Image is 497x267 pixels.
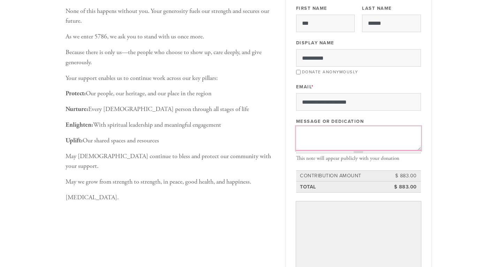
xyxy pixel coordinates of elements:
[66,6,275,27] p: None of this happens without you. Your generosity fuels our strength and secures our future.
[296,40,334,46] label: Display Name
[66,104,275,114] p: Every [DEMOGRAPHIC_DATA] person through all stages of life
[299,171,386,181] td: Contribution Amount
[302,69,358,74] label: Donate Anonymously
[66,105,88,113] b: Nurture:
[66,32,275,42] p: As we enter 5786, we ask you to stand with us once more.
[66,89,275,99] p: Our people, our heritage, and our place in the region
[386,182,418,192] td: $ 883.00
[296,118,364,125] label: Message or dedication
[66,73,275,83] p: Your support enables us to continue work across our key pillars:
[296,84,314,90] label: Email
[299,182,386,192] td: Total
[66,89,86,97] b: Protect:
[66,47,275,68] p: Because there is only us—the people who choose to show up, care deeply, and give generously.
[66,136,83,144] b: Uplift:
[362,5,392,12] label: Last Name
[66,120,275,130] p: With spiritual leadership and meaningful engagement
[66,177,275,187] p: May we grow from strength to strength, in peace, good health, and happiness.
[296,155,421,162] div: This note will appear publicly with your donation
[66,121,93,129] b: Enlighten:
[311,84,314,90] span: This field is required.
[66,151,275,172] p: May [DEMOGRAPHIC_DATA] continue to bless and protect our community with your support.
[386,171,418,181] td: $ 883.00
[66,136,275,146] p: Our shared spaces and resources
[66,193,275,203] p: [MEDICAL_DATA].
[296,5,327,12] label: First Name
